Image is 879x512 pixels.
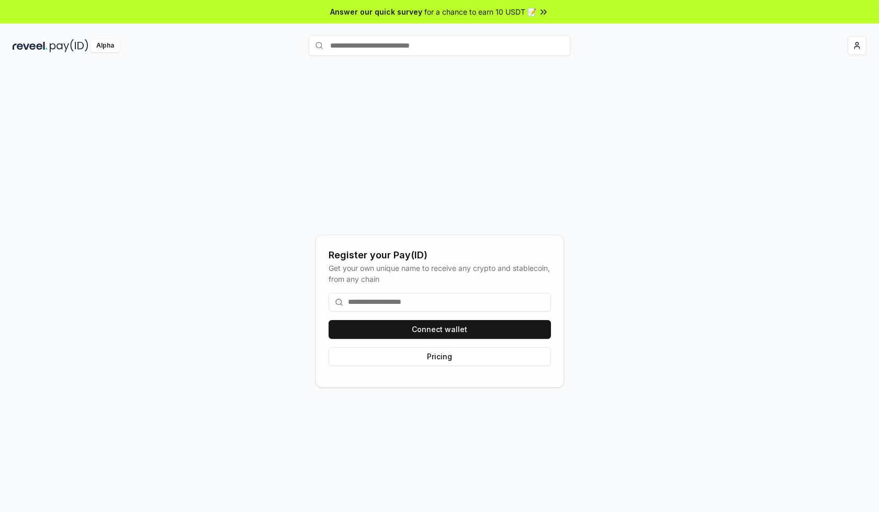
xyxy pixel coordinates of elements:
[424,6,536,17] span: for a chance to earn 10 USDT 📝
[50,39,88,52] img: pay_id
[329,248,551,263] div: Register your Pay(ID)
[329,347,551,366] button: Pricing
[329,263,551,285] div: Get your own unique name to receive any crypto and stablecoin, from any chain
[330,6,422,17] span: Answer our quick survey
[329,320,551,339] button: Connect wallet
[91,39,120,52] div: Alpha
[13,39,48,52] img: reveel_dark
